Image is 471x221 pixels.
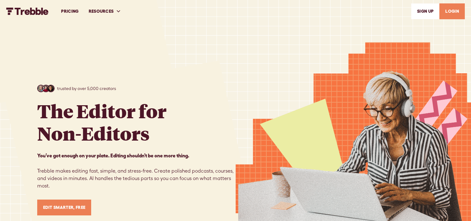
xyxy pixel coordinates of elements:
[56,1,83,22] a: PRICING
[37,153,189,158] strong: You’ve got enough on your plate. Editing shouldn’t be one more thing. ‍
[37,200,91,215] a: Edit Smarter, Free
[411,3,439,19] a: SIGn UP
[37,152,236,190] p: Trebble makes editing fast, simple, and stress-free. Create polished podcasts, courses, and video...
[6,7,49,15] a: home
[84,1,126,22] div: RESOURCES
[37,100,167,144] h1: The Editor for Non-Editors
[57,85,116,92] p: trusted by over 5,000 creators
[6,7,49,15] img: Trebble FM Logo
[439,3,465,19] a: LOGIN
[89,8,114,15] div: RESOURCES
